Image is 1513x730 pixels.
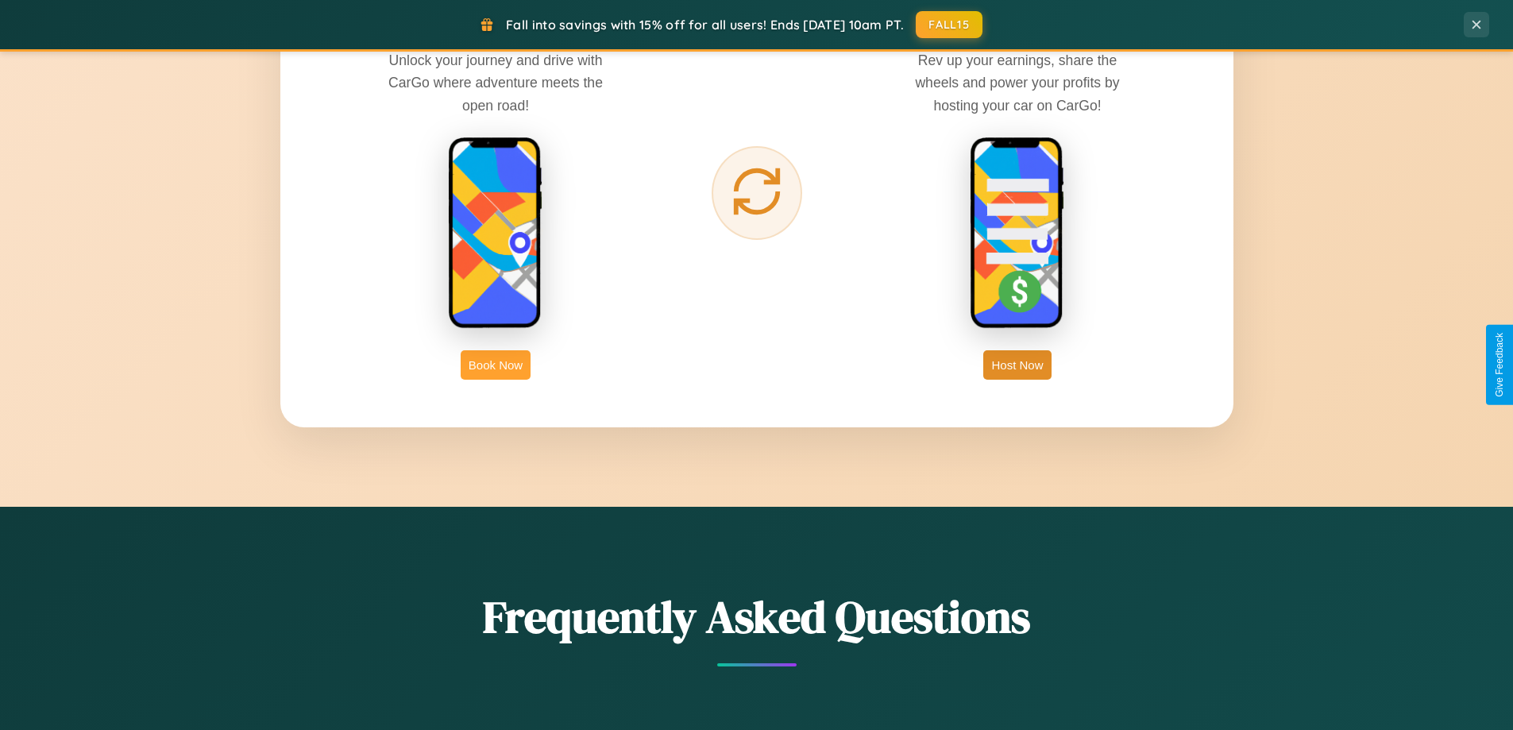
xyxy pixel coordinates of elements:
button: Host Now [983,350,1051,380]
h2: Frequently Asked Questions [280,586,1233,647]
div: Give Feedback [1494,333,1505,397]
button: Book Now [461,350,531,380]
p: Rev up your earnings, share the wheels and power your profits by hosting your car on CarGo! [898,49,1137,116]
img: rent phone [448,137,543,330]
button: FALL15 [916,11,982,38]
span: Fall into savings with 15% off for all users! Ends [DATE] 10am PT. [506,17,904,33]
p: Unlock your journey and drive with CarGo where adventure meets the open road! [376,49,615,116]
img: host phone [970,137,1065,330]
